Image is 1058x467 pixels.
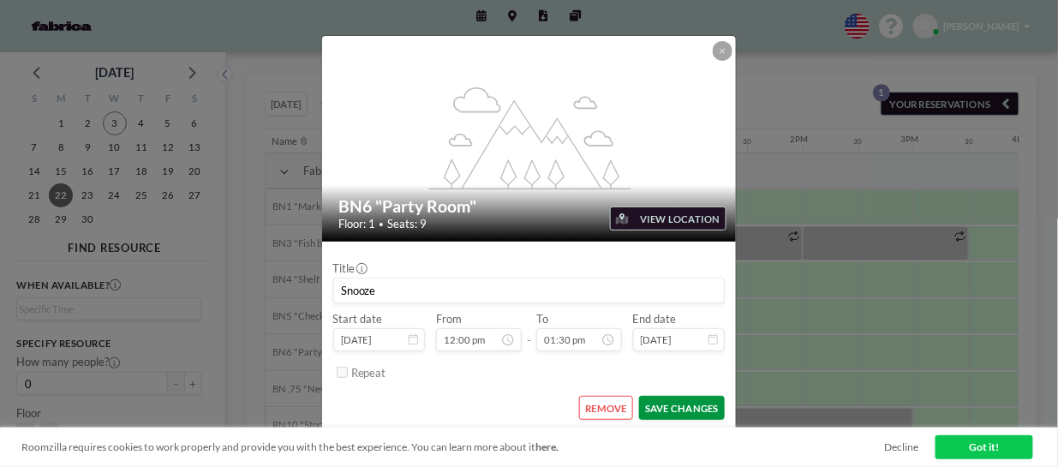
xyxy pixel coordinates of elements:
[333,312,383,326] label: Start date
[351,366,386,380] label: Repeat
[338,217,375,231] span: Floor: 1
[536,312,548,326] label: To
[535,440,559,453] a: here.
[884,440,918,453] a: Decline
[579,396,633,420] button: REMOVE
[436,312,462,326] label: From
[528,316,531,347] span: -
[21,440,884,453] span: Roomzilla requires cookies to work properly and provide you with the best experience. You can lea...
[387,217,427,231] span: Seats: 9
[334,278,725,302] input: (No title)
[639,396,726,420] button: SAVE CHANGES
[633,312,677,326] label: End date
[333,261,367,275] label: Title
[379,219,384,229] span: •
[338,196,721,217] h2: BN6 "Party Room"
[935,435,1032,459] a: Got it!
[610,207,726,231] button: VIEW LOCATION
